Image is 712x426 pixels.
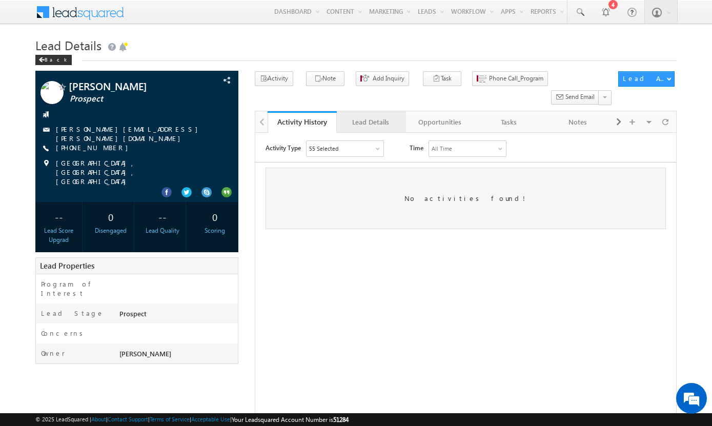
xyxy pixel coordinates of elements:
[373,74,404,83] span: Add Inquiry
[423,71,461,86] button: Task
[40,260,94,271] span: Lead Properties
[35,55,72,65] div: Back
[41,349,65,358] label: Owner
[119,349,171,358] span: [PERSON_NAME]
[51,8,128,24] div: Sales Activity,Program,Email Bounced,Email Link Clicked,Email Marked Spam & 50 more..
[10,35,411,96] div: No activities found!
[38,207,79,226] div: --
[108,416,148,422] a: Contact Support
[142,226,183,235] div: Lead Quality
[337,111,406,133] a: Lead Details
[565,92,595,102] span: Send Email
[194,207,235,226] div: 0
[41,329,87,338] label: Concerns
[56,125,203,143] a: [PERSON_NAME][EMAIL_ADDRESS][PERSON_NAME][DOMAIN_NAME]
[38,226,79,245] div: Lead Score Upgrad
[255,71,293,86] button: Activity
[10,8,46,23] span: Activity Type
[56,158,219,186] span: [GEOGRAPHIC_DATA], [GEOGRAPHIC_DATA], [GEOGRAPHIC_DATA]
[552,116,604,128] div: Notes
[41,279,109,298] label: Program of Interest
[232,416,349,423] span: Your Leadsquared Account Number is
[406,111,475,133] a: Opportunities
[618,71,675,87] button: Lead Actions
[70,94,195,104] span: Prospect
[117,309,238,323] div: Prospect
[41,309,104,318] label: Lead Stage
[150,416,190,422] a: Terms of Service
[356,71,409,86] button: Add Inquiry
[90,207,131,226] div: 0
[414,116,466,128] div: Opportunities
[35,37,101,53] span: Lead Details
[40,81,64,108] img: Profile photo
[69,81,194,91] span: [PERSON_NAME]
[191,416,230,422] a: Acceptable Use
[35,415,349,424] span: © 2025 LeadSquared | | | | |
[90,226,131,235] div: Disengaged
[472,71,548,86] button: Phone Call_Program
[142,207,183,226] div: --
[154,8,168,23] span: Time
[176,11,197,21] div: All Time
[35,54,77,63] a: Back
[333,416,349,423] span: 51284
[54,11,83,21] div: 55 Selected
[194,226,235,235] div: Scoring
[551,90,599,105] button: Send Email
[475,111,544,133] a: Tasks
[56,143,133,153] span: [PHONE_NUMBER]
[623,74,666,83] div: Lead Actions
[91,416,106,422] a: About
[489,74,543,83] span: Phone Call_Program
[275,117,329,127] div: Activity History
[306,71,344,86] button: Note
[268,111,337,133] a: Activity History
[544,111,613,133] a: Notes
[483,116,535,128] div: Tasks
[345,116,397,128] div: Lead Details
